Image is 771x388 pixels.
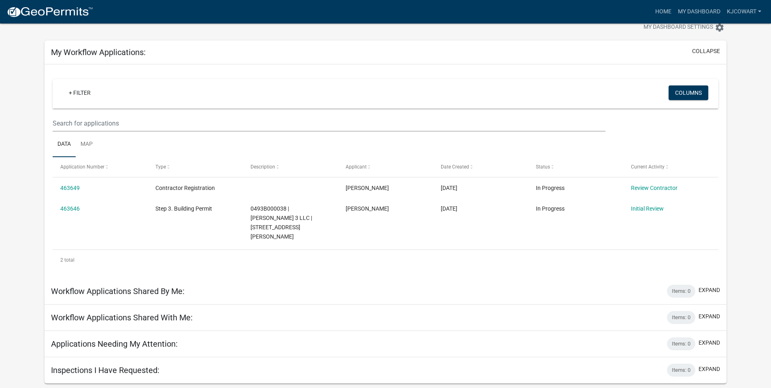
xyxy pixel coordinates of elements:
h5: Inspections I Have Requested: [51,365,159,375]
a: Review Contractor [631,185,678,191]
span: 08/14/2025 [441,185,457,191]
button: Columns [669,85,708,100]
span: Current Activity [631,164,665,170]
span: Date Created [441,164,469,170]
a: My Dashboard [675,4,724,19]
a: 463646 [60,205,80,212]
a: + Filter [62,85,97,100]
input: Search for applications [53,115,605,132]
h5: Workflow Applications Shared With Me: [51,313,193,322]
span: Kim [346,185,389,191]
datatable-header-cell: Status [528,157,623,177]
span: 08/14/2025 [441,205,457,212]
div: Items: 0 [667,364,695,377]
span: My Dashboard Settings [644,23,713,32]
i: settings [715,23,724,32]
span: Application Number [60,164,104,170]
datatable-header-cell: Date Created [433,157,528,177]
span: Applicant [346,164,367,170]
span: Step 3. Building Permit [155,205,212,212]
span: In Progress [536,185,565,191]
a: Data [53,132,76,158]
a: 463649 [60,185,80,191]
datatable-header-cell: Type [148,157,243,177]
span: Kim [346,205,389,212]
span: In Progress [536,205,565,212]
a: Map [76,132,98,158]
span: Type [155,164,166,170]
div: collapse [45,64,726,278]
a: Initial Review [631,205,664,212]
button: expand [699,312,720,321]
span: Description [251,164,275,170]
h5: Workflow Applications Shared By Me: [51,286,185,296]
a: Home [652,4,675,19]
button: collapse [692,47,720,55]
div: Items: 0 [667,285,695,298]
h5: My Workflow Applications: [51,47,146,57]
span: Contractor Registration [155,185,215,191]
button: expand [699,286,720,294]
div: 2 total [53,250,718,270]
button: expand [699,339,720,347]
datatable-header-cell: Applicant [338,157,433,177]
button: My Dashboard Settingssettings [637,19,731,35]
datatable-header-cell: Description [243,157,338,177]
div: Items: 0 [667,337,695,350]
datatable-header-cell: Current Activity [623,157,718,177]
span: 0493B000038 | GE LAGRANGE 3 LLC | 1310 NEW FRANKLIN RD [251,205,312,239]
span: Status [536,164,550,170]
button: expand [699,365,720,373]
h5: Applications Needing My Attention: [51,339,178,349]
datatable-header-cell: Application Number [53,157,148,177]
a: Kjcowart [724,4,765,19]
div: Items: 0 [667,311,695,324]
